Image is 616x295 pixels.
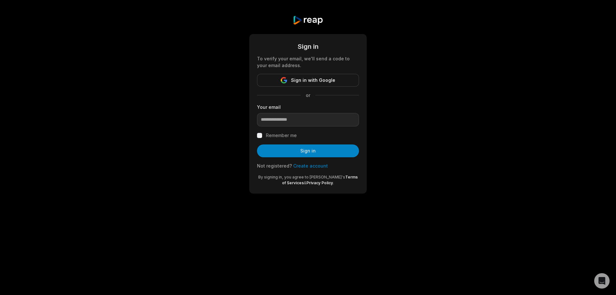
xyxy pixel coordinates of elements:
span: . [333,180,334,185]
a: Terms of Services [282,175,358,185]
img: reap [293,15,323,25]
span: Sign in with Google [291,76,335,84]
a: Create account [293,163,328,169]
span: or [301,92,315,99]
span: By signing in, you agree to [PERSON_NAME]'s [258,175,345,179]
span: & [304,180,306,185]
label: Your email [257,104,359,110]
div: Sign in [257,42,359,51]
button: Sign in [257,144,359,157]
label: Remember me [266,132,297,139]
a: Privacy Policy [306,180,333,185]
div: Open Intercom Messenger [594,273,610,289]
button: Sign in with Google [257,74,359,87]
span: Not registered? [257,163,292,169]
div: To verify your email, we'll send a code to your email address. [257,55,359,69]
